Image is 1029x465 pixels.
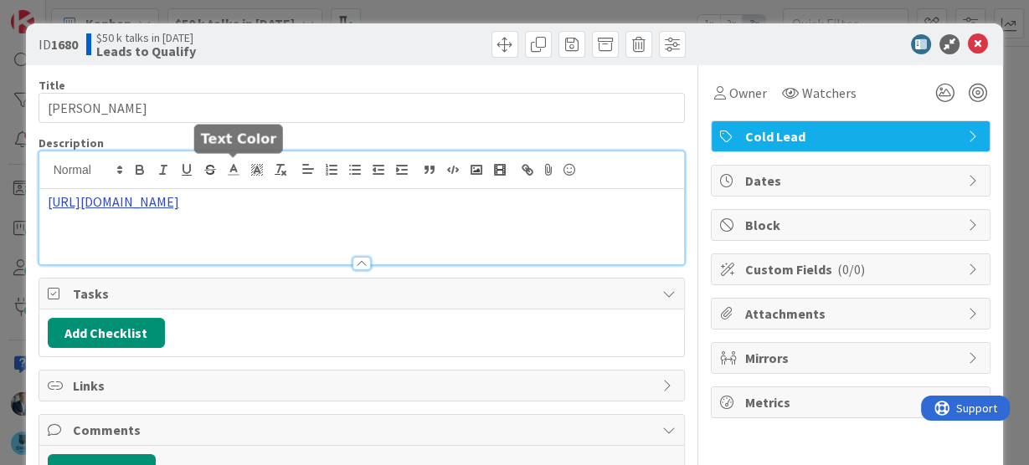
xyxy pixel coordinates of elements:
[745,348,960,368] span: Mirrors
[39,34,78,54] span: ID
[35,3,76,23] span: Support
[837,261,865,278] span: ( 0/0 )
[745,126,960,146] span: Cold Lead
[802,83,857,103] span: Watchers
[96,31,196,44] span: $50 k talks in [DATE]
[73,376,655,396] span: Links
[39,135,104,151] span: Description
[39,78,65,93] label: Title
[745,171,960,191] span: Dates
[745,304,960,324] span: Attachments
[48,318,165,348] button: Add Checklist
[745,215,960,235] span: Block
[729,83,767,103] span: Owner
[51,36,78,53] b: 1680
[39,93,686,123] input: type card name here...
[745,392,960,412] span: Metrics
[73,284,655,304] span: Tasks
[745,259,960,279] span: Custom Fields
[201,130,276,146] h5: Text Color
[48,193,179,210] a: [URL][DOMAIN_NAME]
[73,420,655,440] span: Comments
[96,44,196,58] b: Leads to Qualify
